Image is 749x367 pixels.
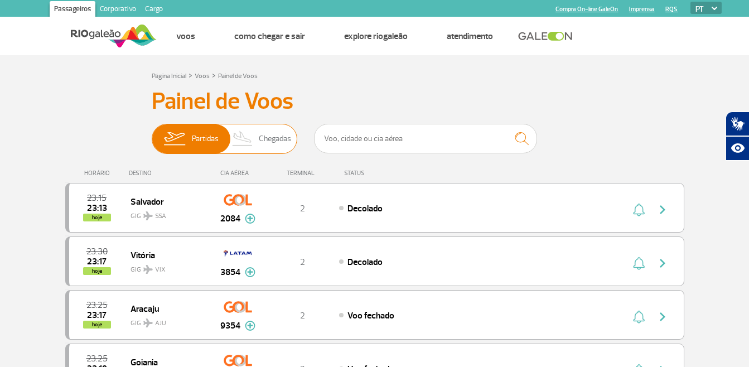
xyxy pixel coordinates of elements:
[218,72,258,80] a: Painel de Voos
[629,6,654,13] a: Imprensa
[131,205,202,221] span: GIG
[155,318,166,329] span: AJU
[143,211,153,220] img: destiny_airplane.svg
[656,203,669,216] img: seta-direita-painel-voo.svg
[347,310,394,321] span: Voo fechado
[300,310,305,321] span: 2
[300,203,305,214] span: 2
[87,258,107,265] span: 2025-08-28 23:17:00
[339,170,429,177] div: STATUS
[347,257,383,268] span: Decolado
[143,265,153,274] img: destiny_airplane.svg
[633,203,645,216] img: sino-painel-voo.svg
[314,124,537,153] input: Voo, cidade ou cia aérea
[266,170,339,177] div: TERMINAL
[155,211,166,221] span: SSA
[226,124,259,153] img: slider-desembarque
[234,31,305,42] a: Como chegar e sair
[195,72,210,80] a: Voos
[131,312,202,329] span: GIG
[245,267,255,277] img: mais-info-painel-voo.svg
[95,1,141,19] a: Corporativo
[131,194,202,209] span: Salvador
[259,124,291,153] span: Chegadas
[152,88,598,115] h3: Painel de Voos
[656,257,669,270] img: seta-direita-painel-voo.svg
[245,321,255,331] img: mais-info-painel-voo.svg
[726,112,749,136] button: Abrir tradutor de língua de sinais.
[87,194,107,202] span: 2025-08-28 23:15:00
[86,355,108,363] span: 2025-08-28 23:25:00
[157,124,192,153] img: slider-embarque
[633,257,645,270] img: sino-painel-voo.svg
[189,69,192,81] a: >
[220,212,240,225] span: 2084
[131,301,202,316] span: Aracaju
[86,301,108,309] span: 2025-08-28 23:25:00
[447,31,493,42] a: Atendimento
[152,72,186,80] a: Página Inicial
[129,170,210,177] div: DESTINO
[245,214,255,224] img: mais-info-painel-voo.svg
[665,6,678,13] a: RQS
[131,259,202,275] span: GIG
[300,257,305,268] span: 2
[50,1,95,19] a: Passageiros
[212,69,216,81] a: >
[726,112,749,161] div: Plugin de acessibilidade da Hand Talk.
[347,203,383,214] span: Decolado
[176,31,195,42] a: Voos
[192,124,219,153] span: Partidas
[344,31,408,42] a: Explore RIOgaleão
[87,311,107,319] span: 2025-08-28 23:17:00
[633,310,645,323] img: sino-painel-voo.svg
[69,170,129,177] div: HORÁRIO
[555,6,618,13] a: Compra On-line GaleOn
[83,267,111,275] span: hoje
[143,318,153,327] img: destiny_airplane.svg
[220,265,240,279] span: 3854
[141,1,167,19] a: Cargo
[83,214,111,221] span: hoje
[83,321,111,329] span: hoje
[131,248,202,262] span: Vitória
[86,248,108,255] span: 2025-08-28 23:30:00
[220,319,240,332] span: 9354
[210,170,266,177] div: CIA AÉREA
[656,310,669,323] img: seta-direita-painel-voo.svg
[155,265,166,275] span: VIX
[87,204,107,212] span: 2025-08-28 23:13:00
[726,136,749,161] button: Abrir recursos assistivos.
